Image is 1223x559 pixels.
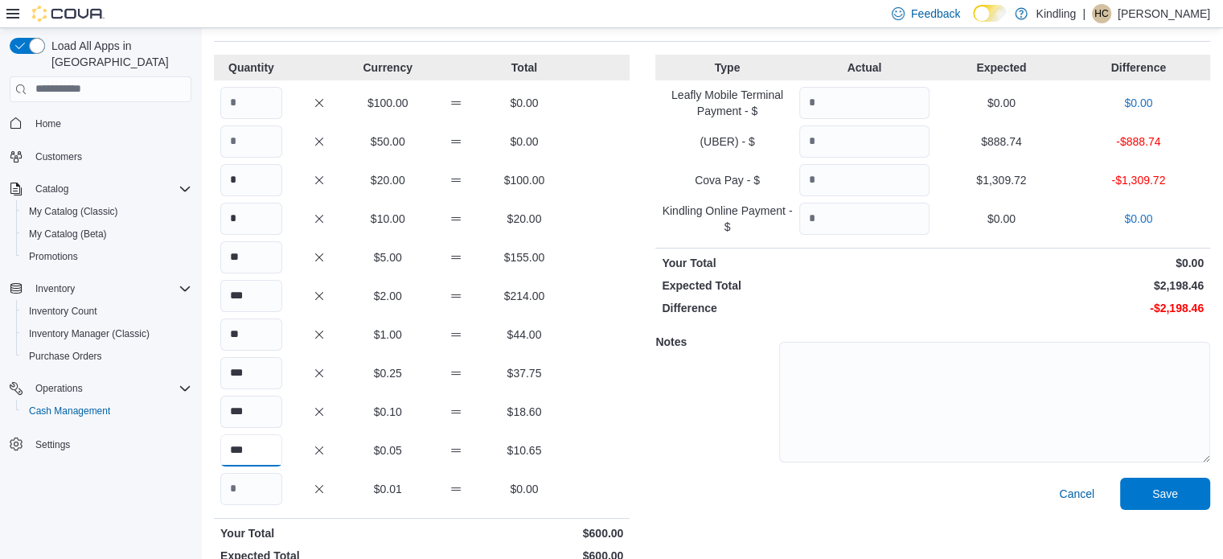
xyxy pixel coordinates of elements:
[1073,211,1204,227] p: $0.00
[23,302,191,321] span: Inventory Count
[3,277,198,300] button: Inventory
[494,211,556,227] p: $20.00
[1120,478,1210,510] button: Save
[936,134,1066,150] p: $888.74
[357,327,419,343] p: $1.00
[1094,4,1108,23] span: HC
[662,203,792,235] p: Kindling Online Payment - $
[29,179,191,199] span: Catalog
[29,379,89,398] button: Operations
[220,434,282,467] input: Quantity
[29,379,191,398] span: Operations
[23,247,84,266] a: Promotions
[662,134,792,150] p: (UBER) - $
[220,203,282,235] input: Quantity
[662,60,792,76] p: Type
[1053,478,1101,510] button: Cancel
[220,164,282,196] input: Quantity
[662,172,792,188] p: Cova Pay - $
[23,347,191,366] span: Purchase Orders
[32,6,105,22] img: Cova
[1073,134,1204,150] p: -$888.74
[799,60,930,76] p: Actual
[220,60,282,76] p: Quantity
[936,172,1066,188] p: $1,309.72
[23,324,156,343] a: Inventory Manager (Classic)
[799,87,930,119] input: Quantity
[936,300,1204,316] p: -$2,198.46
[220,87,282,119] input: Quantity
[911,6,960,22] span: Feedback
[220,396,282,428] input: Quantity
[29,114,68,134] a: Home
[29,205,118,218] span: My Catalog (Classic)
[494,442,556,458] p: $10.65
[220,241,282,273] input: Quantity
[662,300,930,316] p: Difference
[1118,4,1210,23] p: [PERSON_NAME]
[29,113,191,134] span: Home
[357,249,419,265] p: $5.00
[1059,486,1094,502] span: Cancel
[936,60,1066,76] p: Expected
[29,405,110,417] span: Cash Management
[220,357,282,389] input: Quantity
[1073,95,1204,111] p: $0.00
[1092,4,1111,23] div: Hunter Caldwell
[23,202,191,221] span: My Catalog (Classic)
[23,401,117,421] a: Cash Management
[357,365,419,381] p: $0.25
[29,279,191,298] span: Inventory
[3,112,198,135] button: Home
[23,224,191,244] span: My Catalog (Beta)
[357,211,419,227] p: $10.00
[23,401,191,421] span: Cash Management
[357,481,419,497] p: $0.01
[662,277,930,294] p: Expected Total
[494,288,556,304] p: $214.00
[1073,172,1204,188] p: -$1,309.72
[45,38,191,70] span: Load All Apps in [GEOGRAPHIC_DATA]
[3,432,198,455] button: Settings
[23,302,104,321] a: Inventory Count
[494,404,556,420] p: $18.60
[35,117,61,130] span: Home
[220,280,282,312] input: Quantity
[10,105,191,498] nav: Complex example
[35,183,68,195] span: Catalog
[799,164,930,196] input: Quantity
[973,5,1007,22] input: Dark Mode
[29,228,107,240] span: My Catalog (Beta)
[29,179,75,199] button: Catalog
[23,202,125,221] a: My Catalog (Classic)
[3,145,198,168] button: Customers
[936,95,1066,111] p: $0.00
[357,95,419,111] p: $100.00
[494,172,556,188] p: $100.00
[29,434,191,454] span: Settings
[23,324,191,343] span: Inventory Manager (Classic)
[357,172,419,188] p: $20.00
[35,282,75,295] span: Inventory
[494,95,556,111] p: $0.00
[357,60,419,76] p: Currency
[1073,60,1204,76] p: Difference
[23,224,113,244] a: My Catalog (Beta)
[936,255,1204,271] p: $0.00
[662,255,930,271] p: Your Total
[23,347,109,366] a: Purchase Orders
[357,404,419,420] p: $0.10
[35,150,82,163] span: Customers
[494,365,556,381] p: $37.75
[494,327,556,343] p: $44.00
[799,125,930,158] input: Quantity
[799,203,930,235] input: Quantity
[35,438,70,451] span: Settings
[29,305,97,318] span: Inventory Count
[973,22,974,23] span: Dark Mode
[494,134,556,150] p: $0.00
[494,60,556,76] p: Total
[29,327,150,340] span: Inventory Manager (Classic)
[16,245,198,268] button: Promotions
[357,134,419,150] p: $50.00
